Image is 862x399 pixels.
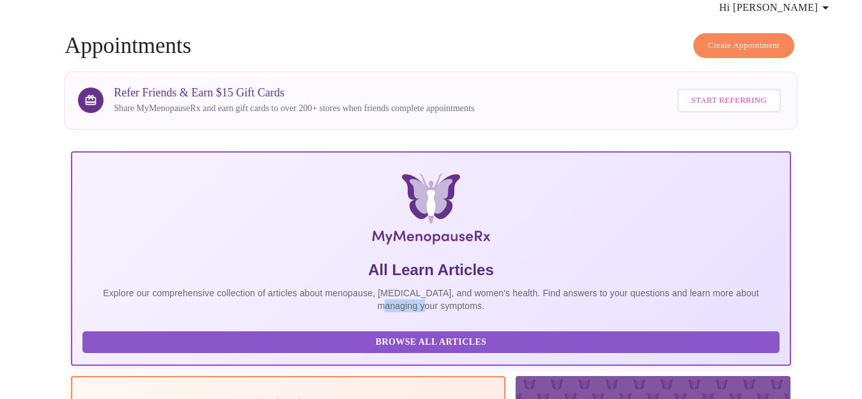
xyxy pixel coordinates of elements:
p: Share MyMenopauseRx and earn gift cards to over 200+ stores when friends complete appointments [114,102,474,115]
img: MyMenopauseRx Logo [190,173,671,250]
span: Create Appointment [708,38,780,53]
button: Start Referring [677,89,781,112]
h5: All Learn Articles [82,260,780,280]
a: Start Referring [674,82,784,119]
span: Start Referring [691,93,767,108]
a: Browse All Articles [82,336,783,347]
h4: Appointments [65,33,797,59]
p: Explore our comprehensive collection of articles about menopause, [MEDICAL_DATA], and women's hea... [82,287,780,312]
span: Browse All Articles [95,335,767,350]
button: Browse All Articles [82,331,780,354]
h3: Refer Friends & Earn $15 Gift Cards [114,86,474,100]
button: Create Appointment [693,33,794,58]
